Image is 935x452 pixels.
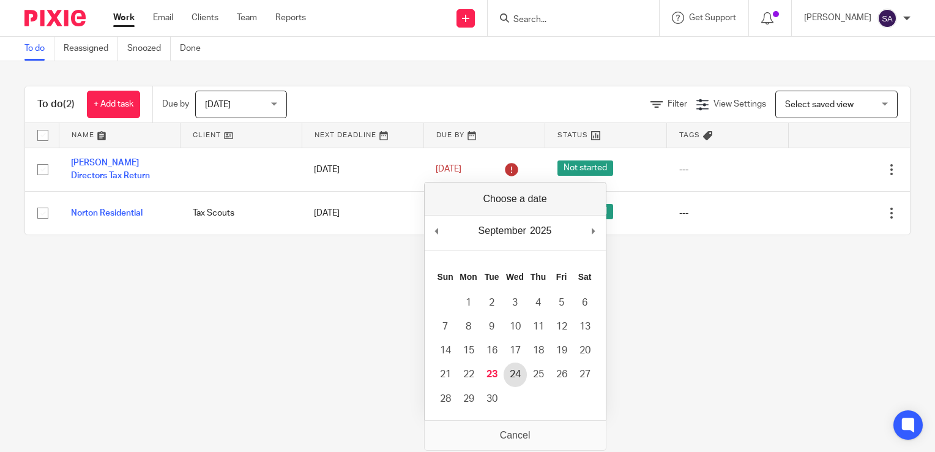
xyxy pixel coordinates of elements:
a: Norton Residential [71,209,143,217]
button: 18 [527,339,550,363]
td: [DATE] [302,148,423,191]
button: 25 [527,363,550,386]
a: Reassigned [64,37,118,61]
a: [PERSON_NAME] Directors Tax Return [71,159,150,179]
button: 12 [550,315,573,339]
a: Reports [275,12,306,24]
td: [DATE] [302,191,423,235]
button: 10 [504,315,527,339]
p: [PERSON_NAME] [804,12,871,24]
button: 22 [457,363,480,386]
button: 28 [434,387,457,411]
a: Team [237,12,257,24]
a: Work [113,12,135,24]
input: Search [512,15,622,26]
button: 6 [573,291,597,315]
abbr: Thursday [531,272,546,282]
div: --- [679,207,777,219]
span: (2) [63,99,75,109]
a: Clients [192,12,218,24]
button: 8 [457,315,480,339]
img: Pixie [24,10,86,26]
button: 4 [527,291,550,315]
button: 11 [527,315,550,339]
span: Filter [668,100,687,108]
abbr: Saturday [578,272,592,282]
button: 26 [550,363,573,386]
span: Get Support [689,13,736,22]
abbr: Monday [460,272,477,282]
span: Not started [557,160,613,176]
abbr: Tuesday [485,272,499,282]
button: 19 [550,339,573,363]
button: 15 [457,339,480,363]
button: 7 [434,315,457,339]
button: 30 [480,387,504,411]
a: Snoozed [127,37,171,61]
button: 17 [504,339,527,363]
span: [DATE] [205,100,231,109]
button: 14 [434,339,457,363]
button: 16 [480,339,504,363]
button: 1 [457,291,480,315]
img: svg%3E [877,9,897,28]
abbr: Sunday [437,272,453,282]
button: 29 [457,387,480,411]
button: 3 [504,291,527,315]
div: 2025 [528,222,554,240]
a: Done [180,37,210,61]
span: [DATE] [436,165,461,174]
span: Tags [679,132,700,138]
a: To do [24,37,54,61]
span: Select saved view [785,100,854,109]
a: + Add task [87,91,140,118]
div: September [477,222,528,240]
button: Previous Month [431,222,443,240]
button: Next Month [587,222,600,240]
button: 13 [573,315,597,339]
p: Due by [162,98,189,110]
button: 9 [480,315,504,339]
td: Tax Scouts [181,191,302,235]
button: 20 [573,339,597,363]
button: 27 [573,363,597,386]
abbr: Wednesday [506,272,524,282]
button: 21 [434,363,457,386]
button: 2 [480,291,504,315]
a: Email [153,12,173,24]
button: 23 [480,363,504,386]
span: View Settings [713,100,766,108]
div: --- [679,164,777,176]
h1: To do [37,98,75,111]
button: 5 [550,291,573,315]
abbr: Friday [556,272,567,282]
button: 24 [504,363,527,386]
